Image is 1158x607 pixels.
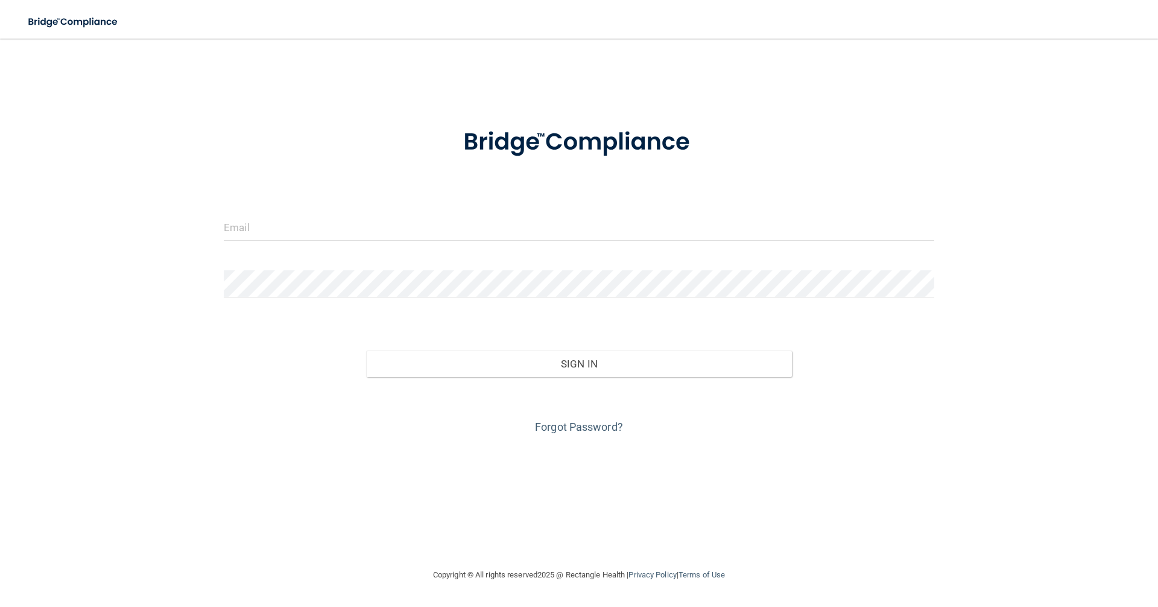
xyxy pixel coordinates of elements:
a: Privacy Policy [628,570,676,579]
div: Copyright © All rights reserved 2025 @ Rectangle Health | | [359,556,799,594]
button: Sign In [366,351,793,377]
img: bridge_compliance_login_screen.278c3ca4.svg [18,10,129,34]
a: Terms of Use [679,570,725,579]
input: Email [224,214,934,241]
img: bridge_compliance_login_screen.278c3ca4.svg [438,111,720,174]
a: Forgot Password? [535,421,623,433]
